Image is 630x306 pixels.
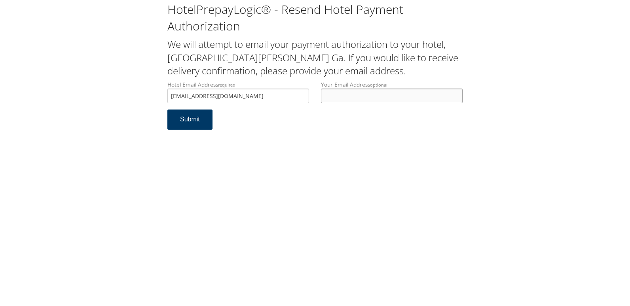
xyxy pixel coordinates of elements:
small: required [218,82,235,88]
input: Your Email Addressoptional [321,89,463,103]
button: Submit [167,110,213,130]
label: Your Email Address [321,81,463,103]
h1: HotelPrepayLogic® - Resend Hotel Payment Authorization [167,1,463,34]
h2: We will attempt to email your payment authorization to your hotel, [GEOGRAPHIC_DATA][PERSON_NAME]... [167,38,463,77]
input: Hotel Email Addressrequired [167,89,309,103]
small: optional [370,82,387,88]
label: Hotel Email Address [167,81,309,103]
